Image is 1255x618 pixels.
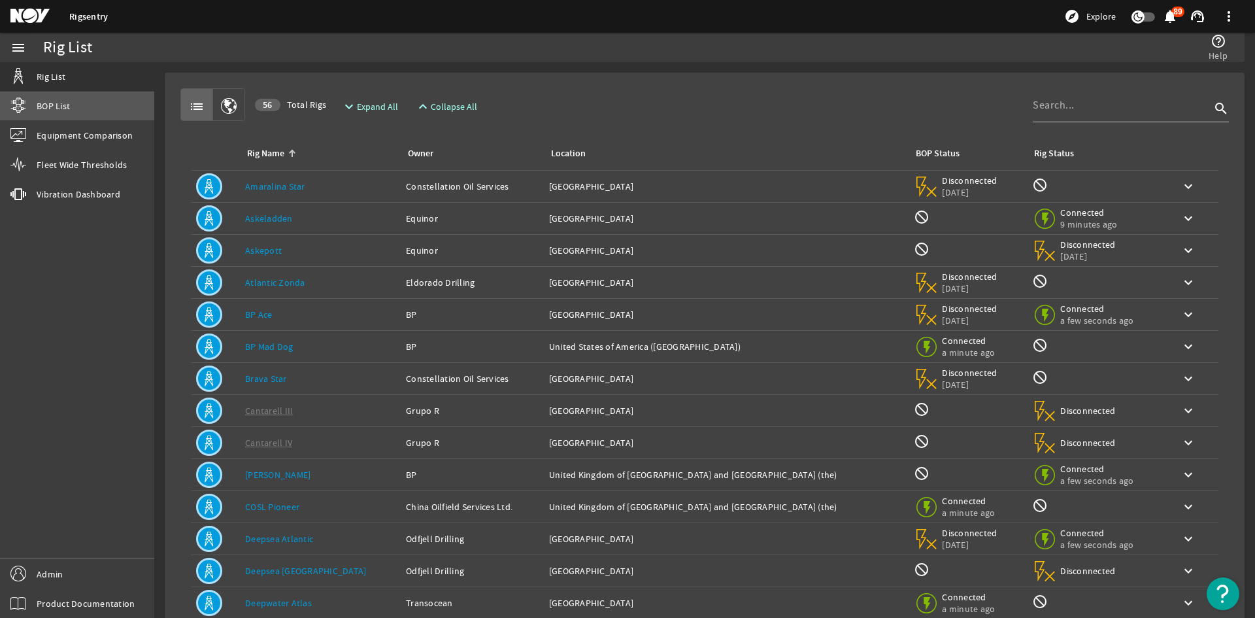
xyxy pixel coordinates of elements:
span: Connected [942,495,997,507]
span: Expand All [357,100,398,113]
mat-icon: Rig Monitoring not available for this rig [1032,337,1048,353]
div: [GEOGRAPHIC_DATA] [549,404,904,417]
div: BP [406,308,539,321]
div: [GEOGRAPHIC_DATA] [549,180,904,193]
span: Equipment Comparison [37,129,133,142]
mat-icon: BOP Monitoring not available for this rig [914,434,929,449]
span: Product Documentation [37,597,135,610]
div: United States of America ([GEOGRAPHIC_DATA]) [549,340,904,353]
mat-icon: keyboard_arrow_down [1180,467,1196,483]
mat-icon: explore [1064,9,1080,24]
span: a minute ago [942,603,997,615]
a: Brava Star [245,373,287,385]
button: Expand All [336,95,403,118]
mat-icon: keyboard_arrow_down [1180,531,1196,547]
span: Disconnected [1060,239,1116,250]
div: Eldorado Drilling [406,276,539,289]
mat-icon: BOP Monitoring not available for this rig [914,402,929,417]
a: Amaralina Star [245,180,305,192]
div: BOP Status [916,146,960,161]
div: Owner [408,146,433,161]
span: [DATE] [1060,250,1116,262]
div: Location [551,146,586,161]
span: Rig List [37,70,65,83]
div: Rig Name [245,146,390,161]
mat-icon: menu [10,40,26,56]
div: [GEOGRAPHIC_DATA] [549,596,904,609]
mat-icon: expand_less [415,99,426,114]
span: a few seconds ago [1060,315,1133,326]
a: Cantarell III [245,405,293,417]
a: BP Ace [245,309,273,320]
mat-icon: vibration [10,186,26,202]
span: BOP List [37,99,70,112]
div: Location [549,146,899,161]
span: Vibration Dashboard [37,188,120,201]
span: Disconnected [1060,565,1116,577]
span: Disconnected [1060,405,1116,417]
span: Connected [1060,463,1133,475]
span: Connected [1060,527,1133,539]
span: Connected [1060,303,1133,315]
mat-icon: expand_more [341,99,352,114]
span: Disconnected [942,303,997,315]
span: Connected [942,335,997,347]
span: Help [1209,49,1228,62]
span: Disconnected [1060,437,1116,449]
span: Explore [1086,10,1116,23]
div: Odfjell Drilling [406,532,539,545]
a: COSL Pioneer [245,501,299,513]
div: Constellation Oil Services [406,180,539,193]
div: Rig Status [1034,146,1074,161]
span: a minute ago [942,507,997,519]
span: Fleet Wide Thresholds [37,158,127,171]
mat-icon: Rig Monitoring not available for this rig [1032,594,1048,609]
mat-icon: BOP Monitoring not available for this rig [914,241,929,257]
a: Cantarell IV [245,437,292,449]
span: [DATE] [942,539,997,551]
div: [GEOGRAPHIC_DATA] [549,532,904,545]
a: Deepsea Atlantic [245,533,313,545]
button: Explore [1059,6,1121,27]
mat-icon: keyboard_arrow_down [1180,275,1196,290]
mat-icon: keyboard_arrow_down [1180,435,1196,451]
div: Transocean [406,596,539,609]
mat-icon: Rig Monitoring not available for this rig [1032,273,1048,289]
div: Owner [406,146,533,161]
span: Admin [37,568,63,581]
span: Total Rigs [255,98,326,111]
div: [GEOGRAPHIC_DATA] [549,212,904,225]
span: [DATE] [942,315,997,326]
a: BP Mad Dog [245,341,293,352]
span: a few seconds ago [1060,539,1133,551]
span: [DATE] [942,186,997,198]
mat-icon: keyboard_arrow_down [1180,595,1196,611]
div: [GEOGRAPHIC_DATA] [549,564,904,577]
mat-icon: keyboard_arrow_down [1180,403,1196,419]
div: Grupo R [406,436,539,449]
a: [PERSON_NAME] [245,469,310,481]
div: [GEOGRAPHIC_DATA] [549,308,904,321]
a: Rigsentry [69,10,108,23]
input: Search... [1033,97,1211,113]
mat-icon: Rig Monitoring not available for this rig [1032,369,1048,385]
span: [DATE] [942,379,997,390]
span: Collapse All [431,100,477,113]
mat-icon: BOP Monitoring not available for this rig [914,466,929,481]
div: [GEOGRAPHIC_DATA] [549,276,904,289]
button: Collapse All [410,95,482,118]
div: BP [406,468,539,481]
span: Disconnected [942,271,997,283]
mat-icon: Rig Monitoring not available for this rig [1032,498,1048,513]
mat-icon: keyboard_arrow_down [1180,179,1196,194]
button: more_vert [1213,1,1245,32]
mat-icon: keyboard_arrow_down [1180,371,1196,386]
span: a few seconds ago [1060,475,1133,487]
mat-icon: list [189,99,205,114]
div: Equinor [406,212,539,225]
mat-icon: keyboard_arrow_down [1180,339,1196,354]
div: Equinor [406,244,539,257]
button: Open Resource Center [1207,577,1239,610]
div: Constellation Oil Services [406,372,539,385]
mat-icon: help_outline [1211,33,1226,49]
